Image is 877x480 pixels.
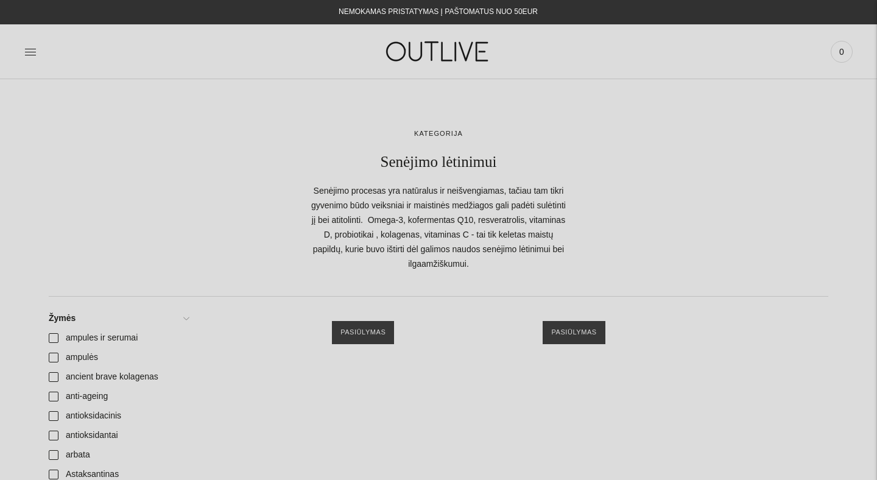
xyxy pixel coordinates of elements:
div: NEMOKAMAS PRISTATYMAS Į PAŠTOMATUS NUO 50EUR [339,5,538,19]
a: arbata [41,445,195,465]
a: 0 [831,38,853,65]
a: Žymės [41,309,195,328]
img: OUTLIVE [362,30,515,72]
a: ampules ir serumai [41,328,195,348]
span: 0 [833,43,850,60]
a: antioksidantai [41,426,195,445]
a: ancient brave kolagenas [41,367,195,387]
a: ampulės [41,348,195,367]
a: antioksidacinis [41,406,195,426]
a: anti-ageing [41,387,195,406]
